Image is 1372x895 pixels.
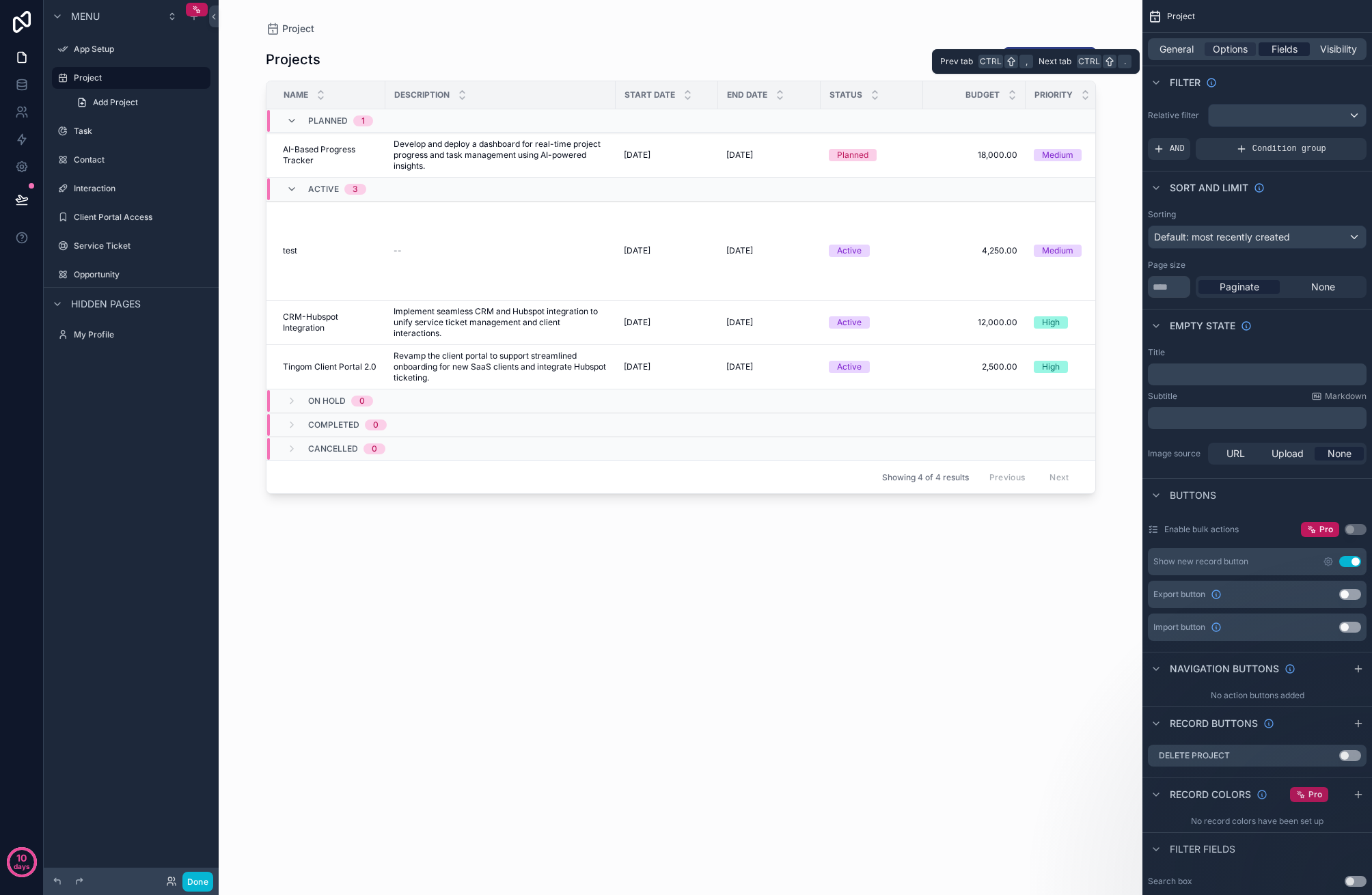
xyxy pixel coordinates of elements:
div: 3 [353,184,358,195]
label: Title [1148,347,1165,358]
label: Enable bulk actions [1164,524,1239,535]
div: 0 [373,419,379,430]
label: Opportunity [74,269,208,280]
span: Options [1213,42,1248,56]
span: General [1160,42,1194,56]
label: Contact [74,154,208,165]
label: App Setup [74,44,208,55]
span: Menu [71,10,100,23]
a: Task [52,120,210,142]
span: Filter [1170,76,1200,89]
label: Relative filter [1148,110,1203,121]
a: Interaction [52,178,210,199]
span: Cancelled [308,443,358,454]
div: 0 [372,443,377,454]
span: None [1328,447,1352,460]
span: Priority [1034,89,1073,100]
label: Client Portal Access [74,212,208,223]
span: Completed [308,419,359,430]
a: Service Ticket [52,235,210,257]
span: Empty state [1170,319,1235,333]
span: Pro [1308,789,1322,800]
a: Client Portal Access [52,206,210,228]
span: Sort And Limit [1170,181,1248,195]
span: Status [829,89,862,100]
span: Pro [1319,524,1333,535]
span: URL [1226,447,1245,460]
a: My Profile [52,324,210,346]
span: None [1311,280,1335,294]
span: . [1119,56,1130,67]
span: Upload [1272,447,1304,460]
p: days [14,857,30,876]
label: Page size [1148,260,1185,271]
span: Hidden pages [71,297,141,311]
span: Prev tab [940,56,973,67]
span: Record buttons [1170,717,1258,730]
a: App Setup [52,38,210,60]
label: Sorting [1148,209,1176,220]
span: Fields [1272,42,1298,56]
div: scrollable content [1148,407,1367,429]
a: Markdown [1311,391,1367,402]
span: Visibility [1320,42,1357,56]
span: Add Project [93,97,138,108]
span: Buttons [1170,488,1216,502]
label: Interaction [74,183,208,194]
span: Export button [1153,589,1205,600]
span: Condition group [1252,143,1326,154]
span: Planned [308,115,348,126]
button: Done [182,872,213,892]
label: Task [74,126,208,137]
label: Subtitle [1148,391,1177,402]
span: Ctrl [1077,55,1101,68]
label: Service Ticket [74,240,208,251]
p: 10 [16,851,27,865]
span: Record colors [1170,788,1251,801]
button: Default: most recently created [1148,225,1367,249]
div: No action buttons added [1142,685,1372,706]
a: Add Project [68,92,210,113]
span: AND [1170,143,1185,154]
span: Default: most recently created [1154,231,1290,243]
span: Showing 4 of 4 results [882,472,969,483]
span: Start Date [625,89,675,100]
span: Budget [965,89,1000,100]
span: On Hold [308,396,346,407]
span: End Date [727,89,767,100]
div: 0 [359,396,365,407]
span: , [1021,56,1032,67]
span: Markdown [1325,391,1367,402]
div: 1 [361,115,365,126]
span: Active [308,184,339,195]
span: Paginate [1220,280,1259,294]
a: Contact [52,149,210,171]
span: Ctrl [978,55,1003,68]
iframe: Intercom notifications message [1099,793,1372,888]
a: Opportunity [52,264,210,286]
div: Show new record button [1153,556,1248,567]
span: Navigation buttons [1170,662,1279,676]
div: scrollable content [1148,363,1367,385]
span: Project [1167,11,1195,22]
label: Delete Project [1159,750,1230,761]
label: Image source [1148,448,1203,459]
label: Project [74,72,202,83]
span: Import button [1153,622,1205,633]
span: Next tab [1039,56,1071,67]
a: Project [52,67,210,89]
label: My Profile [74,329,208,340]
span: Description [394,89,450,100]
span: Name [284,89,308,100]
